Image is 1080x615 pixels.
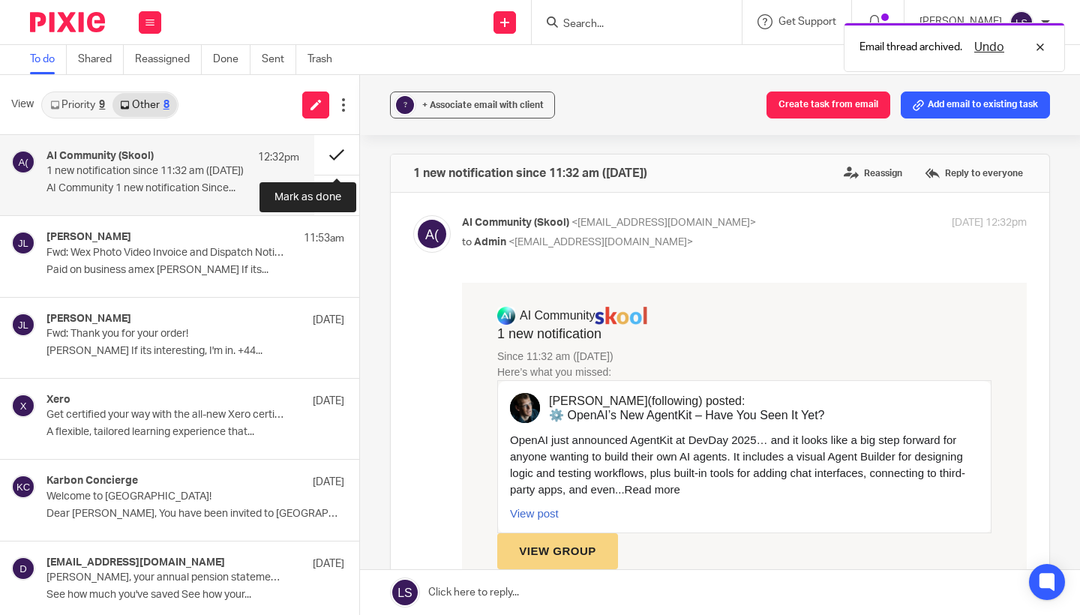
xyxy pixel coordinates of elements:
[35,24,53,42] img: group image
[970,38,1009,56] button: Undo
[133,24,185,42] img: skool logo
[35,42,151,60] h1: 1 new notification
[30,12,105,32] img: Pixie
[46,165,249,178] p: 1 new notification since 11:32 am ([DATE])
[87,126,363,139] span: ⚙️ OpenAI’s New AgentKit – Have You Seen It Yet?
[115,398,121,410] span: o
[46,328,285,340] p: Fwd: Thank you for your order!
[952,215,1027,231] p: [DATE] 12:32pm
[130,335,165,347] a: 3 hours
[35,66,151,82] div: Since 11:32 am ([DATE])
[313,394,344,409] p: [DATE]
[48,149,517,224] td: OpenAI just announced AgentKit at DevDay 2025… and it looks like a big step forward for anyone wa...
[571,217,756,228] span: <[EMAIL_ADDRESS][DOMAIN_NAME]>
[11,475,35,499] img: svg%3E
[89,335,120,347] a: 5 mins
[11,97,34,112] span: View
[46,150,154,163] h4: AI Community (Skool)
[262,45,296,74] a: Sent
[262,335,266,347] span: •
[46,556,225,569] h4: [EMAIL_ADDRESS][DOMAIN_NAME]
[46,475,138,487] h4: Karbon Concierge
[127,398,130,410] span: l
[396,96,414,114] div: ?
[35,250,156,286] a: View Group
[302,335,343,347] a: 48 hours
[413,166,647,181] h4: 1 new notification since 11:32 am ([DATE])
[258,150,299,165] p: 12:32pm
[35,367,164,379] a: Change notification settings
[46,589,344,601] p: See how much you've saved See how your...
[474,237,506,247] span: Admin
[46,247,285,259] p: Fwd: Wex Photo Video Invoice and Dispatch Notification SI801095
[109,398,115,410] span: k
[11,313,35,337] img: svg%3E
[840,162,906,184] label: Reassign
[11,150,35,174] img: svg%3E
[46,313,131,325] h4: [PERSON_NAME]
[859,40,962,55] p: Email thread archived.
[295,335,299,347] span: •
[87,111,363,125] div: (following) posted:
[48,224,97,237] a: View post
[163,200,218,213] a: Read more
[35,286,387,302] div: Are we sending you too many emails?
[901,91,1050,118] button: Add email to existing task
[11,556,35,580] img: svg%3E
[46,182,299,195] p: AI Community 1 new notification Since...
[43,93,112,117] a: Priority9
[58,27,133,39] div: AI Community
[46,571,285,584] p: [PERSON_NAME], your annual pension statement is ready
[46,394,70,406] h4: Xero
[413,215,451,253] img: svg%3E
[46,345,344,358] p: [PERSON_NAME] If its interesting, I'm in. +44...
[213,45,250,74] a: Done
[112,93,176,117] a: Other8
[46,508,344,520] p: Dear [PERSON_NAME], You have been invited to [GEOGRAPHIC_DATA]...
[35,302,387,334] div: We’re bundling up all your email notifications: Hourly
[175,335,210,347] a: 6 hours
[121,398,127,410] span: o
[313,556,344,571] p: [DATE]
[307,45,343,74] a: Trash
[766,91,890,118] button: Create task from email
[135,45,202,74] a: Reassigned
[313,475,344,490] p: [DATE]
[30,45,67,74] a: To do
[352,335,387,347] a: Weekly
[508,237,693,247] span: <[EMAIL_ADDRESS][DOMAIN_NAME]>
[304,231,344,246] p: 11:53am
[390,91,555,118] button: ? + Associate email with client
[462,217,569,228] span: AI Community (Skool)
[87,112,186,124] span: [PERSON_NAME]
[35,82,151,97] div: Here’s what you missed:
[269,335,292,347] a: Daily
[168,335,172,347] span: •
[46,231,131,244] h4: [PERSON_NAME]
[11,231,35,255] img: svg%3E
[462,237,472,247] span: to
[11,394,35,418] img: svg%3E
[921,162,1027,184] label: Reply to everyone
[103,398,109,410] span: s
[35,398,130,410] a: Start your ownskool
[46,426,344,439] p: A flexible, tailored learning experience that...
[46,409,285,421] p: Get certified your way with the all-new Xero certification
[422,100,544,109] span: + Associate email with client
[1009,10,1033,34] img: svg%3E
[46,264,344,277] p: Paid on business amex [PERSON_NAME] If its...
[219,335,259,347] a: 12 hours
[313,313,344,328] p: [DATE]
[99,100,105,110] div: 9
[212,335,216,347] span: •
[35,335,87,347] span: Change to:
[78,45,124,74] a: Shared
[124,335,127,347] span: •
[163,100,169,110] div: 8
[346,335,349,347] span: •
[46,490,285,503] p: Welcome to [GEOGRAPHIC_DATA]!
[48,110,78,140] img: user image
